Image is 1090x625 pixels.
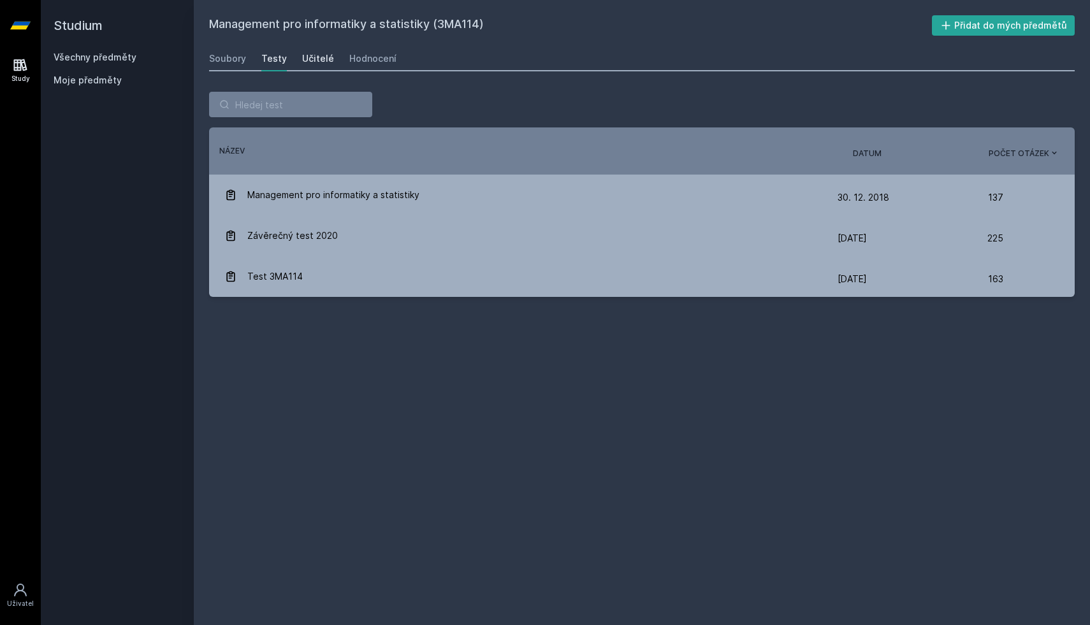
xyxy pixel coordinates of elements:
button: Datum [853,148,882,159]
a: Uživatel [3,576,38,615]
div: Uživatel [7,599,34,608]
div: Testy [261,52,287,65]
span: Závěrečný test 2020 [247,223,338,248]
span: 163 [988,266,1003,292]
a: Všechny předměty [54,52,136,62]
a: Testy [261,46,287,71]
a: Test 3MA114 [DATE] 163 [209,256,1075,297]
a: Závěrečný test 2020 [DATE] 225 [209,215,1075,256]
span: 225 [987,226,1003,251]
h2: Management pro informatiky a statistiky (3MA114) [209,15,932,36]
span: Moje předměty [54,74,122,87]
a: Učitelé [302,46,334,71]
span: [DATE] [838,233,867,243]
a: Management pro informatiky a statistiky 30. 12. 2018 137 [209,175,1075,215]
button: Název [219,145,245,157]
div: Hodnocení [349,52,396,65]
div: Učitelé [302,52,334,65]
span: Test 3MA114 [247,264,303,289]
span: Management pro informatiky a statistiky [247,182,419,208]
a: Soubory [209,46,246,71]
a: Hodnocení [349,46,396,71]
input: Hledej test [209,92,372,117]
span: 137 [988,185,1003,210]
button: Přidat do mých předmětů [932,15,1075,36]
button: Počet otázek [989,148,1059,159]
span: [DATE] [838,273,867,284]
div: Study [11,74,30,83]
a: Study [3,51,38,90]
span: 30. 12. 2018 [838,192,889,203]
div: Soubory [209,52,246,65]
span: Počet otázek [989,148,1049,159]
